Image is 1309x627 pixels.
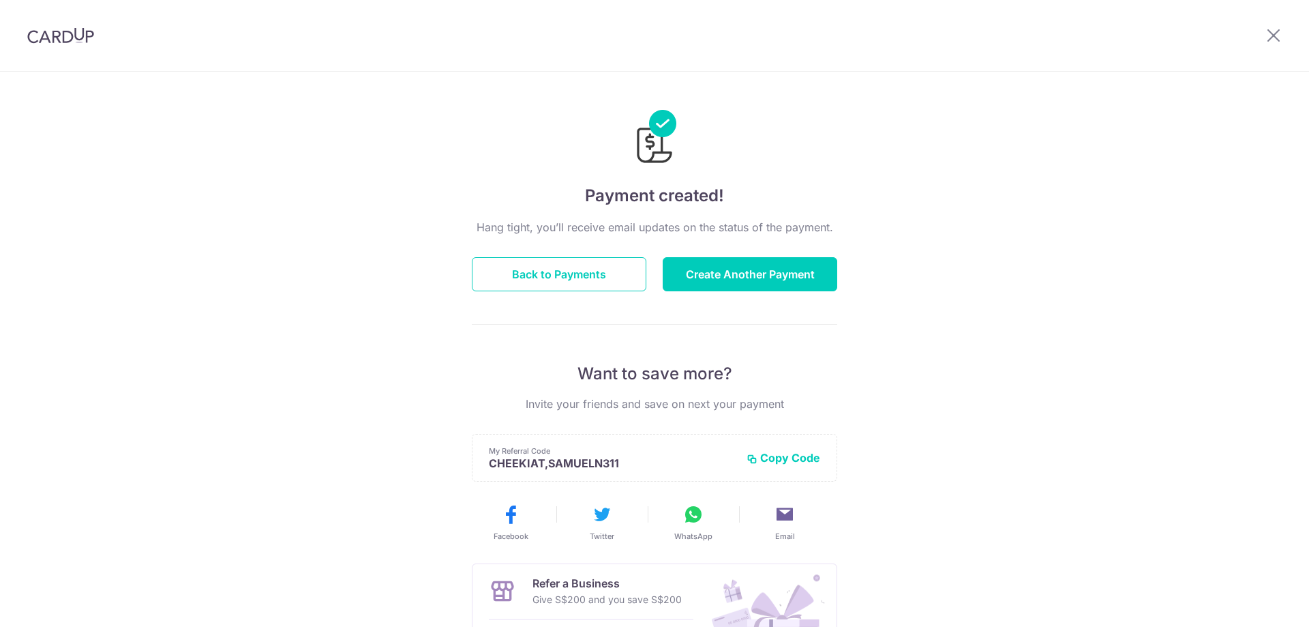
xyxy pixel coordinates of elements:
[472,257,646,291] button: Back to Payments
[653,504,734,542] button: WhatsApp
[744,504,825,542] button: Email
[674,531,712,542] span: WhatsApp
[489,456,736,470] p: CHEEKIAT,SAMUELN311
[472,184,837,208] h4: Payment created!
[494,531,528,542] span: Facebook
[532,592,682,608] p: Give S$200 and you save S$200
[633,110,676,167] img: Payments
[775,531,795,542] span: Email
[532,575,682,592] p: Refer a Business
[562,504,642,542] button: Twitter
[472,219,837,235] p: Hang tight, you’ll receive email updates on the status of the payment.
[472,363,837,385] p: Want to save more?
[489,446,736,456] p: My Referral Code
[470,504,551,542] button: Facebook
[663,257,837,291] button: Create Another Payment
[472,396,837,412] p: Invite your friends and save on next your payment
[747,451,820,465] button: Copy Code
[590,531,614,542] span: Twitter
[27,27,94,44] img: CardUp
